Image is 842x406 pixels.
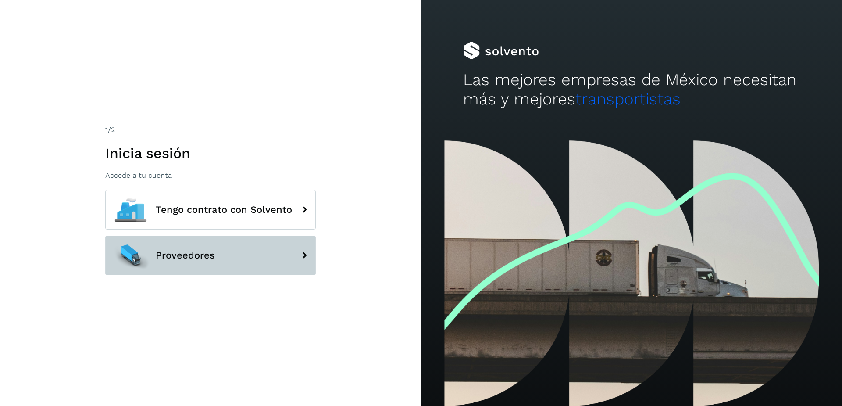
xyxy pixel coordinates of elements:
[463,70,800,109] h2: Las mejores empresas de México necesitan más y mejores
[156,250,215,261] span: Proveedores
[105,236,316,275] button: Proveedores
[105,145,316,162] h1: Inicia sesión
[105,190,316,230] button: Tengo contrato con Solvento
[105,126,108,134] span: 1
[105,125,316,135] div: /2
[105,171,316,180] p: Accede a tu cuenta
[156,205,292,215] span: Tengo contrato con Solvento
[575,90,681,108] span: transportistas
